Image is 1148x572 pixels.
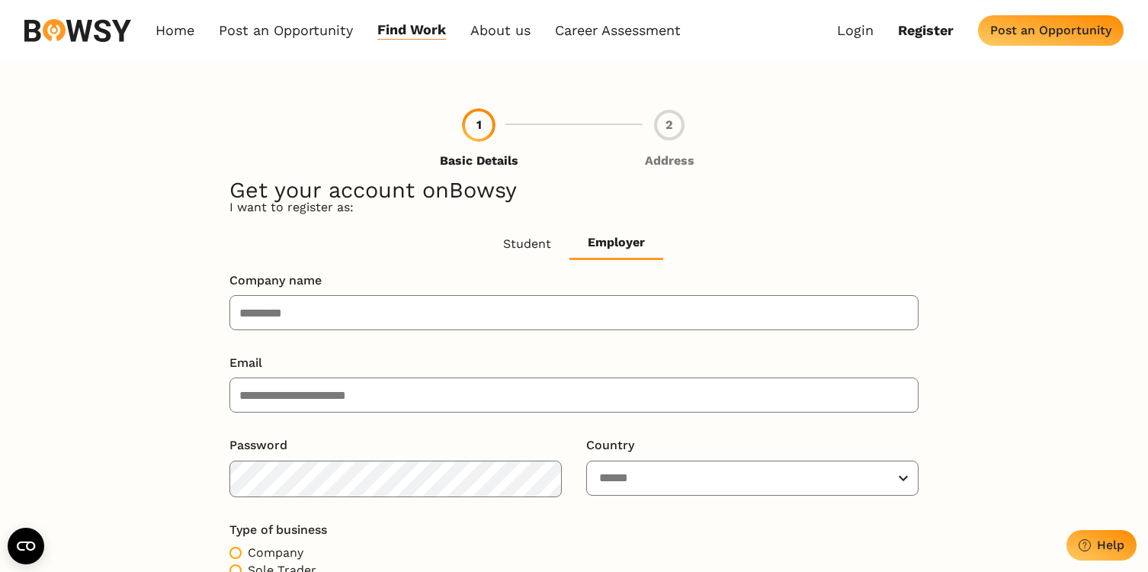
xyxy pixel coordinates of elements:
label: Type of business [229,522,906,538]
div: Post an Opportunity [990,23,1111,37]
button: Employer [569,228,663,259]
label: Company name [229,272,906,289]
div: 2 [654,110,685,140]
button: Open CMP widget [8,528,44,564]
h1: Get your account on [229,182,919,198]
span: Company [248,545,303,561]
div: Help [1097,538,1124,552]
img: svg%3e [24,19,131,42]
a: Career Assessment [555,21,681,39]
p: Address [645,153,694,169]
label: Country [586,437,906,454]
a: Home [156,21,194,39]
label: Password [229,437,550,454]
button: Post an Opportunity [978,15,1124,46]
a: Login [837,22,874,39]
label: Email [229,355,906,371]
a: Register [898,22,954,39]
div: 1 [463,110,494,140]
p: Basic Details [440,153,518,169]
button: Student [485,228,569,259]
button: Help [1066,530,1137,561]
p: I want to register as: [229,199,919,216]
span: Bowsy [449,177,517,203]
